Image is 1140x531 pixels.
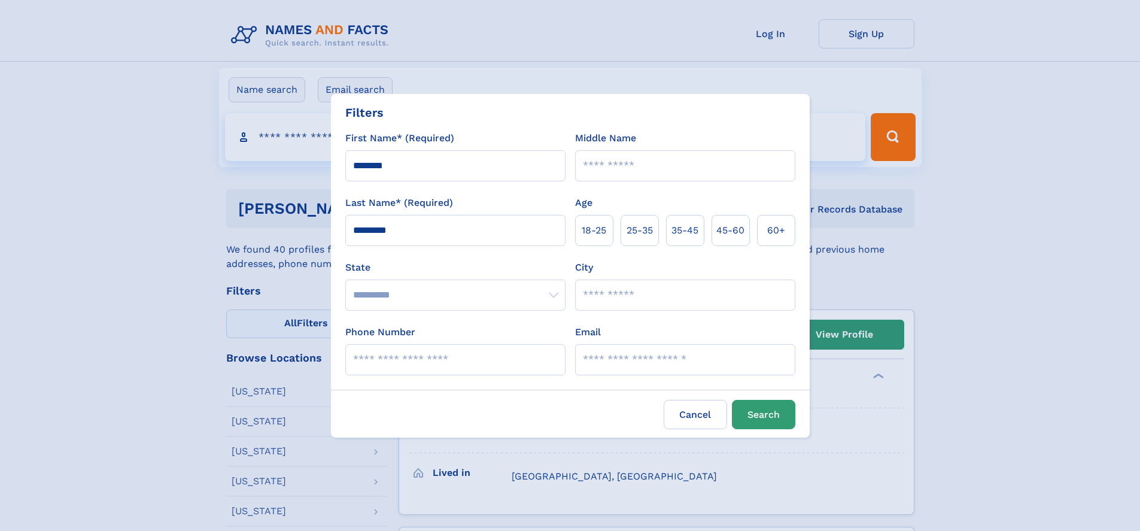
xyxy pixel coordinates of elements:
[767,223,785,238] span: 60+
[732,400,795,429] button: Search
[345,104,384,122] div: Filters
[627,223,653,238] span: 25‑35
[716,223,744,238] span: 45‑60
[345,131,454,145] label: First Name* (Required)
[575,131,636,145] label: Middle Name
[664,400,727,429] label: Cancel
[575,325,601,339] label: Email
[575,260,593,275] label: City
[345,325,415,339] label: Phone Number
[671,223,698,238] span: 35‑45
[345,260,566,275] label: State
[575,196,592,210] label: Age
[582,223,606,238] span: 18‑25
[345,196,453,210] label: Last Name* (Required)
